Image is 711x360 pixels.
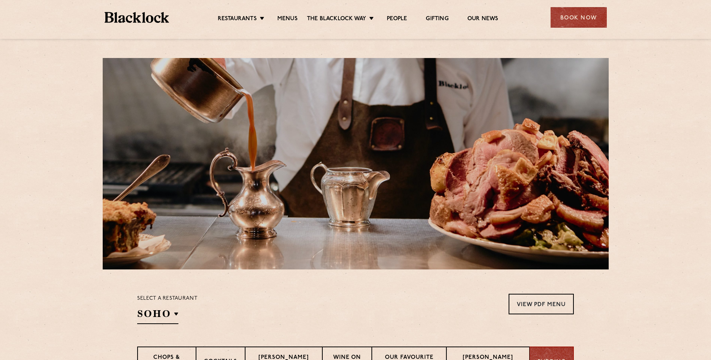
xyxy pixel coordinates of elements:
[387,15,407,24] a: People
[509,294,574,314] a: View PDF Menu
[137,294,198,303] p: Select a restaurant
[105,12,169,23] img: BL_Textured_Logo-footer-cropped.svg
[467,15,498,24] a: Our News
[426,15,448,24] a: Gifting
[277,15,298,24] a: Menus
[307,15,366,24] a: The Blacklock Way
[137,307,178,324] h2: SOHO
[218,15,257,24] a: Restaurants
[551,7,607,28] div: Book Now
